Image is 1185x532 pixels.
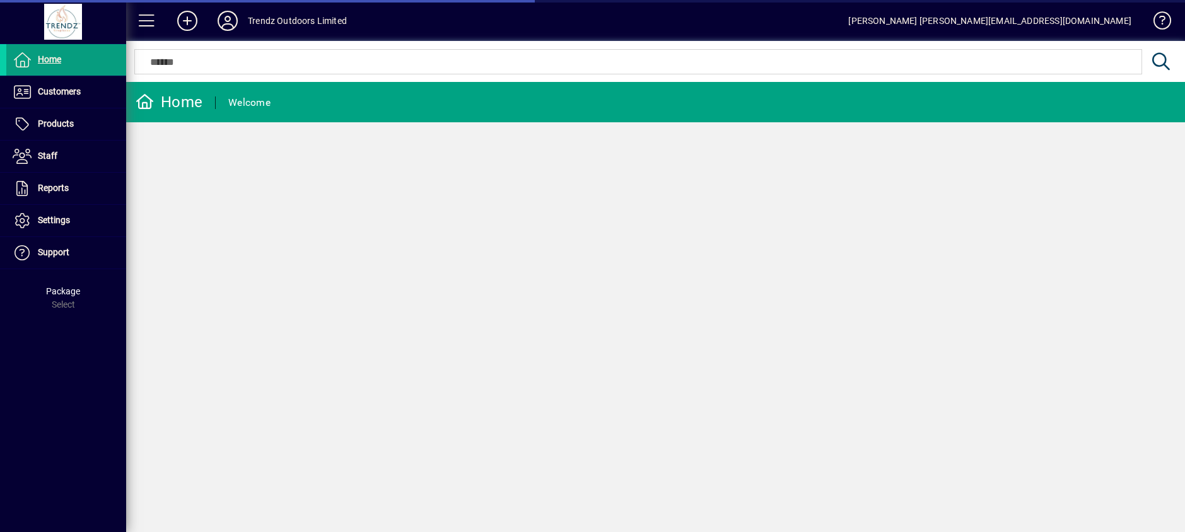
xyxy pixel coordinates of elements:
span: Support [38,247,69,257]
span: Staff [38,151,57,161]
button: Profile [207,9,248,32]
a: Customers [6,76,126,108]
span: Package [46,286,80,296]
span: Reports [38,183,69,193]
div: Welcome [228,93,271,113]
span: Settings [38,215,70,225]
a: Reports [6,173,126,204]
span: Customers [38,86,81,96]
a: Knowledge Base [1144,3,1169,43]
span: Products [38,119,74,129]
a: Products [6,108,126,140]
span: Home [38,54,61,64]
a: Settings [6,205,126,236]
a: Support [6,237,126,269]
div: Trendz Outdoors Limited [248,11,347,31]
div: Home [136,92,202,112]
div: [PERSON_NAME] [PERSON_NAME][EMAIL_ADDRESS][DOMAIN_NAME] [848,11,1131,31]
a: Staff [6,141,126,172]
button: Add [167,9,207,32]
